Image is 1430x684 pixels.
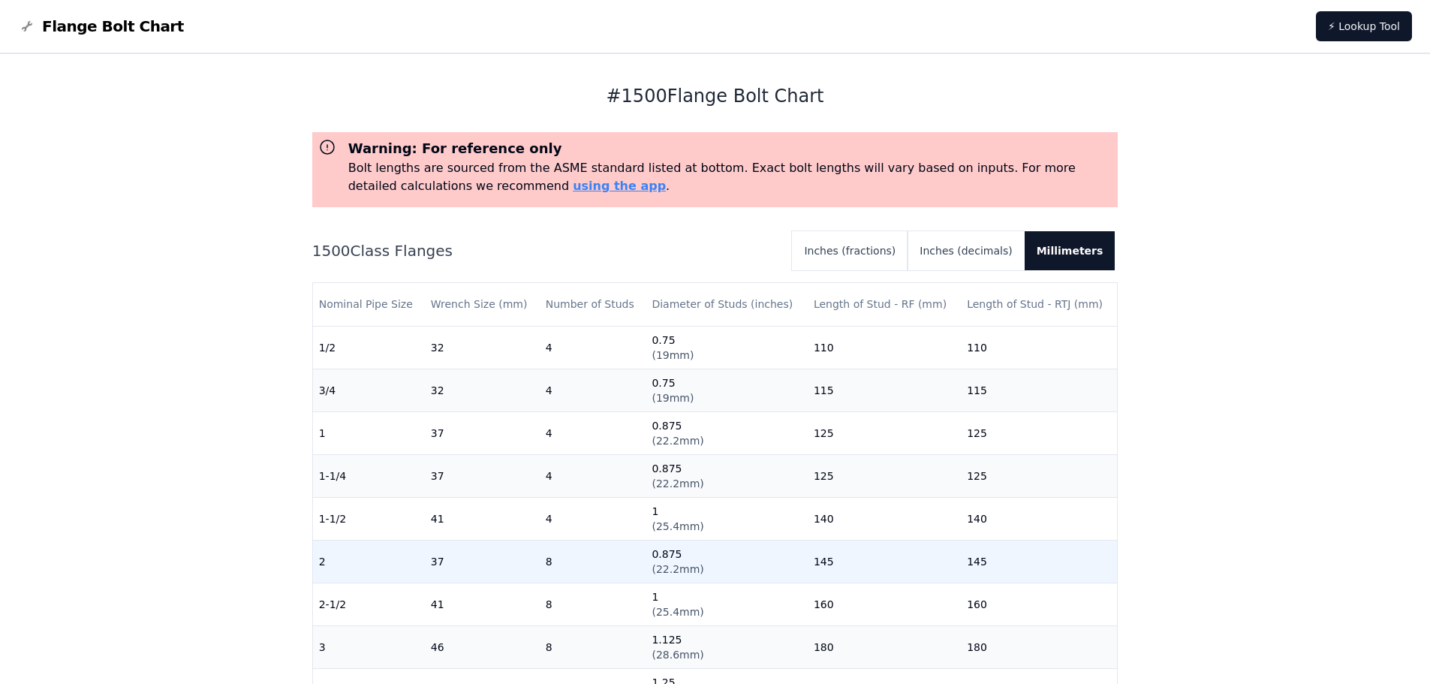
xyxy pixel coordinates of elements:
[540,283,646,326] th: Number of Studs
[808,411,961,454] td: 125
[908,231,1024,270] button: Inches (decimals)
[540,497,646,540] td: 4
[425,369,540,411] td: 32
[808,369,961,411] td: 115
[808,497,961,540] td: 140
[961,583,1117,625] td: 160
[961,540,1117,583] td: 145
[42,16,184,37] span: Flange Bolt Chart
[808,583,961,625] td: 160
[652,392,694,404] span: ( 19mm )
[312,84,1118,108] h1: # 1500 Flange Bolt Chart
[313,326,425,369] td: 1/2
[646,540,807,583] td: 0.875
[425,326,540,369] td: 32
[313,283,425,326] th: Nominal Pipe Size
[540,454,646,497] td: 4
[1316,11,1412,41] a: ⚡ Lookup Tool
[425,625,540,668] td: 46
[792,231,908,270] button: Inches (fractions)
[808,454,961,497] td: 125
[313,583,425,625] td: 2-1/2
[646,326,807,369] td: 0.75
[961,454,1117,497] td: 125
[425,454,540,497] td: 37
[540,540,646,583] td: 8
[646,583,807,625] td: 1
[652,435,703,447] span: ( 22.2mm )
[425,540,540,583] td: 37
[1025,231,1115,270] button: Millimeters
[18,17,36,35] img: Flange Bolt Chart Logo
[425,497,540,540] td: 41
[313,540,425,583] td: 2
[652,606,703,618] span: ( 25.4mm )
[313,625,425,668] td: 3
[540,326,646,369] td: 4
[652,520,703,532] span: ( 25.4mm )
[18,16,184,37] a: Flange Bolt Chart LogoFlange Bolt Chart
[313,411,425,454] td: 1
[348,138,1112,159] h3: Warning: For reference only
[646,625,807,668] td: 1.125
[652,349,694,361] span: ( 19mm )
[646,497,807,540] td: 1
[808,326,961,369] td: 110
[652,649,703,661] span: ( 28.6mm )
[652,563,703,575] span: ( 22.2mm )
[646,454,807,497] td: 0.875
[540,625,646,668] td: 8
[961,497,1117,540] td: 140
[961,326,1117,369] td: 110
[961,283,1117,326] th: Length of Stud - RTJ (mm)
[313,369,425,411] td: 3/4
[808,625,961,668] td: 180
[646,411,807,454] td: 0.875
[808,283,961,326] th: Length of Stud - RF (mm)
[348,159,1112,195] p: Bolt lengths are sourced from the ASME standard listed at bottom. Exact bolt lengths will vary ba...
[646,369,807,411] td: 0.75
[961,411,1117,454] td: 125
[646,283,807,326] th: Diameter of Studs (inches)
[313,497,425,540] td: 1-1/2
[425,411,540,454] td: 37
[313,454,425,497] td: 1-1/4
[425,283,540,326] th: Wrench Size (mm)
[573,179,666,193] a: using the app
[961,625,1117,668] td: 180
[540,583,646,625] td: 8
[652,478,703,490] span: ( 22.2mm )
[808,540,961,583] td: 145
[961,369,1117,411] td: 115
[540,369,646,411] td: 4
[312,240,781,261] h2: 1500 Class Flanges
[425,583,540,625] td: 41
[540,411,646,454] td: 4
